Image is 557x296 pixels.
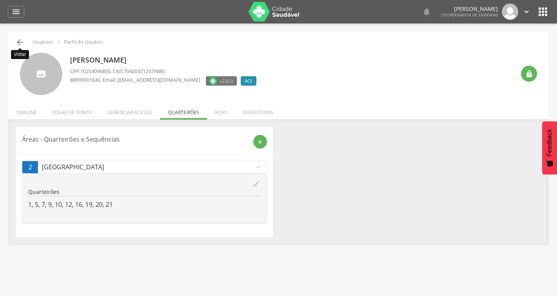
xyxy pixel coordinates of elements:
p: , Email: [EMAIL_ADDRESS][DOMAIN_NAME] [70,76,200,84]
p: 1, 5, 7, 9, 10, 12, 16, 19, 20, 21 [28,200,261,209]
span: 10253096855 [80,68,110,75]
span: ACE [245,78,252,84]
span: Feedback [546,129,553,156]
i: expand_more [254,163,263,172]
span: 2 [29,163,32,172]
p: Usuários [32,39,53,45]
a: 2[GEOGRAPHIC_DATA]expand_more [22,161,267,173]
span: 88999001630 [70,76,100,83]
i:  [11,7,21,16]
i:  [54,38,63,47]
i:  [537,5,549,18]
p: Áreas - Quarteirões e Sequências [22,135,247,144]
span: Coordenador de Endemias [441,12,498,18]
div: Voltar [11,50,29,59]
li: Folha de ponto [45,101,100,120]
span: 704203712079880 [124,68,165,75]
i: edit [252,179,261,188]
p: [GEOGRAPHIC_DATA] [42,163,254,172]
button: Feedback - Mostrar pesquisa [542,121,557,174]
p: [PERSON_NAME] [441,6,498,12]
p: CPF: , CNS: [70,68,260,75]
i:  [422,7,431,16]
li: Dispositivos [235,101,281,120]
a:  [422,4,431,20]
p: Quarteirões [28,188,261,196]
i:  [522,7,531,16]
p: Perfil do Usuário [64,39,103,45]
p: [PERSON_NAME] [70,55,260,65]
li: Ruas [207,101,235,120]
i: add [256,138,263,145]
a:  [522,4,531,20]
li: Gerenciar acesso [100,101,160,120]
i:  [525,70,533,78]
span: v2.6.0 [220,77,233,85]
i:  [15,38,25,47]
a:  [8,6,24,18]
li: Timeline [8,101,45,120]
